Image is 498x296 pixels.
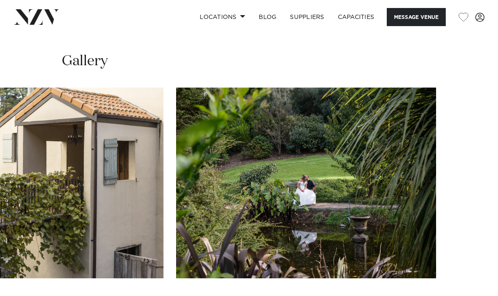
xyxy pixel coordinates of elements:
h2: Gallery [62,52,108,71]
a: BLOG [252,8,283,26]
a: Capacities [331,8,381,26]
img: nzv-logo.png [13,9,59,24]
a: Locations [193,8,252,26]
a: SUPPLIERS [283,8,331,26]
swiper-slide: 20 / 20 [176,88,436,278]
button: Message Venue [387,8,446,26]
